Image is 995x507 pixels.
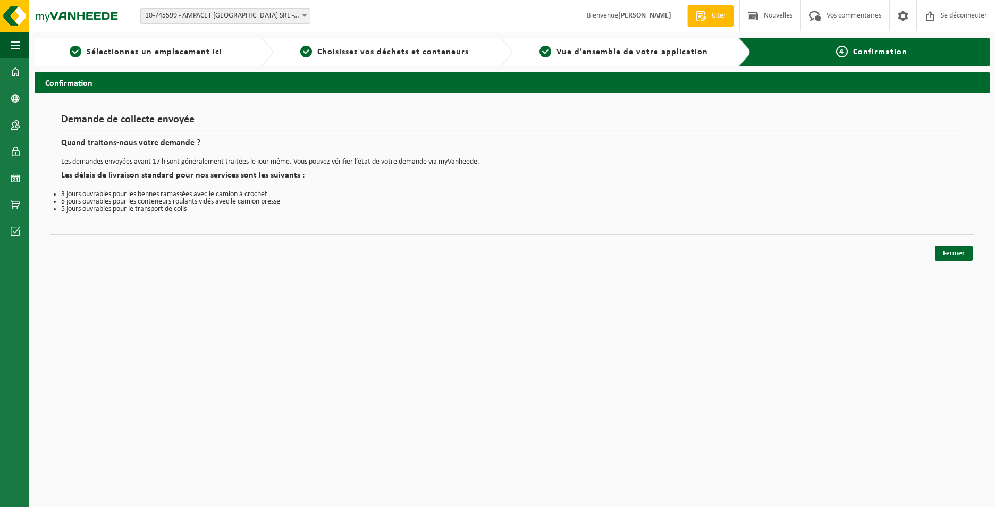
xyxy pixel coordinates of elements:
[687,5,734,27] a: Citer
[836,46,848,57] span: 4
[61,171,963,185] h2: Les délais de livraison standard pour nos services sont les suivants :
[61,191,963,198] li: 3 jours ouvrables pour les bennes ramassées avec le camion à crochet
[35,72,990,92] h2: Confirmation
[70,46,81,57] span: 1
[40,46,252,58] a: 1Sélectionnez un emplacement ici
[61,158,963,166] p: Les demandes envoyées avant 17 h sont généralement traitées le jour même. Vous pouvez vérifier l’...
[300,46,312,57] span: 2
[935,246,973,261] a: Fermer
[141,9,310,23] span: 10-745599 - AMPACET BELGIUM SRL - MESSANCY
[853,48,907,56] span: Confirmation
[317,48,469,56] span: Choisissez vos déchets et conteneurs
[61,114,963,131] h1: Demande de collecte envoyée
[61,198,963,206] li: 5 jours ouvrables pour les conteneurs roulants vidés avec le camion presse
[556,48,708,56] span: Vue d’ensemble de votre application
[279,46,491,58] a: 2Choisissez vos déchets et conteneurs
[539,46,551,57] span: 3
[140,8,310,24] span: 10-745599 - AMPACET BELGIUM SRL - MESSANCY
[61,206,963,213] li: 5 jours ouvrables pour le transport de colis
[587,12,671,20] font: Bienvenue
[87,48,222,56] span: Sélectionnez un emplacement ici
[518,46,730,58] a: 3Vue d’ensemble de votre application
[61,139,963,153] h2: Quand traitons-nous votre demande ?
[618,12,671,20] strong: [PERSON_NAME]
[709,11,729,21] span: Citer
